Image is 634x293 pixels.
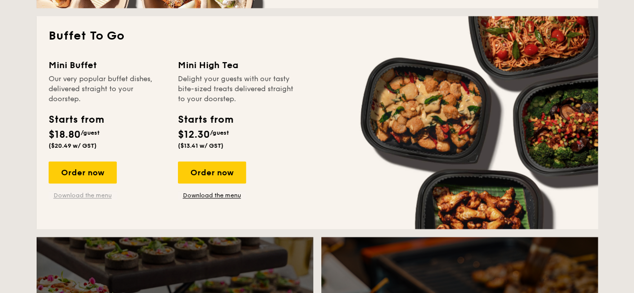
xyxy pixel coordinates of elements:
[178,112,233,127] div: Starts from
[81,129,100,136] span: /guest
[49,142,97,149] span: ($20.49 w/ GST)
[49,58,166,72] div: Mini Buffet
[49,74,166,104] div: Our very popular buffet dishes, delivered straight to your doorstep.
[178,74,295,104] div: Delight your guests with our tasty bite-sized treats delivered straight to your doorstep.
[49,191,117,199] a: Download the menu
[210,129,229,136] span: /guest
[178,142,224,149] span: ($13.41 w/ GST)
[178,161,246,183] div: Order now
[49,28,586,44] h2: Buffet To Go
[49,129,81,141] span: $18.80
[49,112,103,127] div: Starts from
[178,58,295,72] div: Mini High Tea
[49,161,117,183] div: Order now
[178,191,246,199] a: Download the menu
[178,129,210,141] span: $12.30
